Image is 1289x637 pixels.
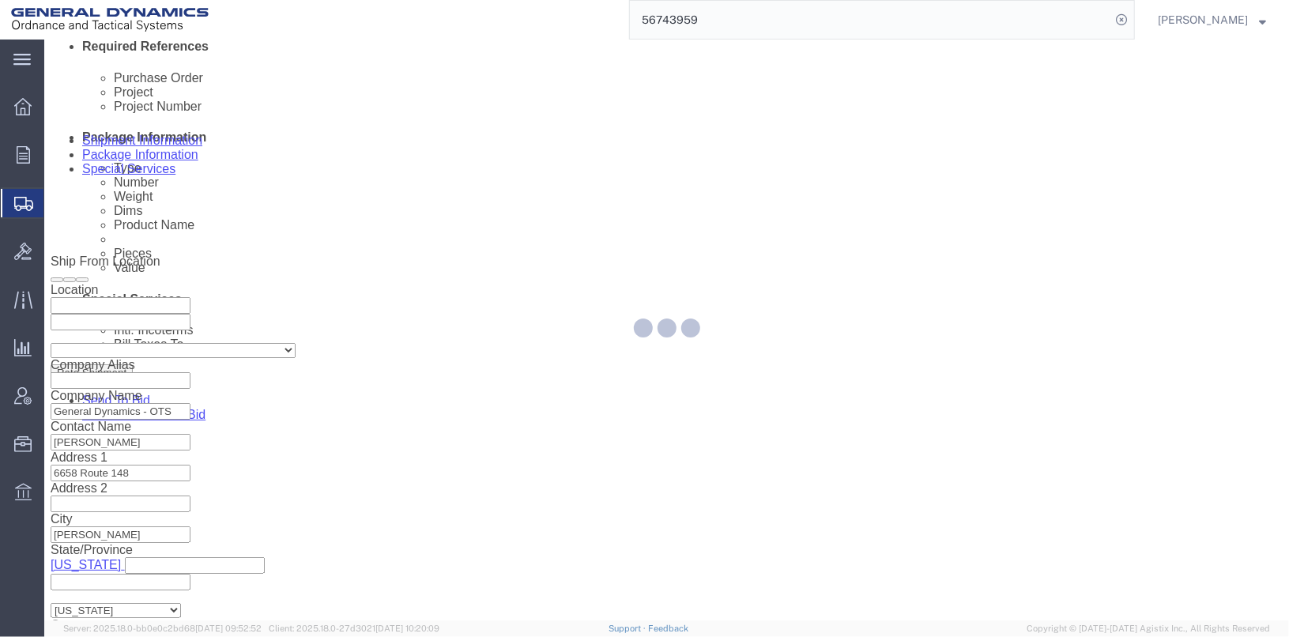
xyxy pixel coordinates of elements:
[1157,10,1267,29] button: [PERSON_NAME]
[375,624,439,633] span: [DATE] 10:20:09
[630,1,1110,39] input: Search for shipment number, reference number
[1158,11,1248,28] span: Tim Schaffer
[63,624,262,633] span: Server: 2025.18.0-bb0e0c2bd68
[648,624,688,633] a: Feedback
[269,624,439,633] span: Client: 2025.18.0-27d3021
[11,8,209,32] img: logo
[195,624,262,633] span: [DATE] 09:52:52
[1027,622,1270,635] span: Copyright © [DATE]-[DATE] Agistix Inc., All Rights Reserved
[609,624,648,633] a: Support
